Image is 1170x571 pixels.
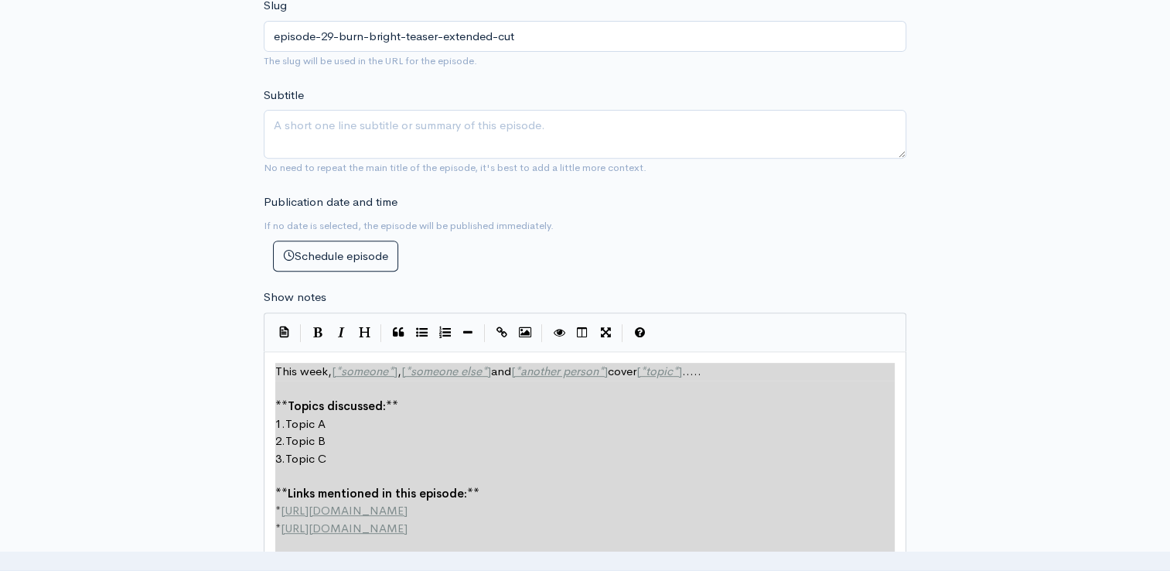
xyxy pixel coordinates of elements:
[678,364,682,378] span: ]
[520,364,599,378] span: another person
[491,364,511,378] span: and
[433,321,456,344] button: Numbered List
[264,219,554,232] small: If no date is selected, the episode will be published immediately.
[285,416,326,431] span: Topic A
[397,364,401,378] span: ,
[264,161,646,174] small: No need to repeat the main title of the episode, it's best to add a little more context.
[264,87,304,104] label: Subtitle
[264,289,326,306] label: Show notes
[411,364,482,378] span: someone else
[410,321,433,344] button: Generic List
[547,321,571,344] button: Toggle Preview
[288,398,386,413] span: Topics discussed:
[511,364,515,378] span: [
[484,324,486,342] i: |
[264,21,906,53] input: title-of-episode
[394,364,397,378] span: ]
[264,193,397,211] label: Publication date and time
[594,321,617,344] button: Toggle Fullscreen
[275,451,285,466] span: 3.
[341,364,388,378] span: someone
[608,364,636,378] span: cover
[387,321,410,344] button: Quote
[275,364,332,378] span: This week,
[275,416,285,431] span: 1.
[456,321,479,344] button: Insert Horizontal Line
[281,521,408,535] span: [URL][DOMAIN_NAME]
[604,364,608,378] span: ]
[275,433,285,448] span: 2.
[682,364,701,378] span: .....
[571,321,594,344] button: Toggle Side by Side
[288,486,467,501] span: Links mentioned in this episode:
[628,321,651,344] button: Markdown Guide
[272,320,295,344] button: Insert Show Notes Template
[285,451,326,466] span: Topic C
[264,54,477,67] small: The slug will be used in the URL for the episode.
[541,324,543,342] i: |
[487,364,491,378] span: ]
[490,321,513,344] button: Create Link
[401,364,405,378] span: [
[285,433,326,448] span: Topic B
[646,364,673,378] span: topic
[636,364,640,378] span: [
[273,241,398,272] button: Schedule episode
[353,321,376,344] button: Heading
[380,324,382,342] i: |
[300,324,302,342] i: |
[281,503,408,518] span: [URL][DOMAIN_NAME]
[329,321,353,344] button: Italic
[306,321,329,344] button: Bold
[622,324,623,342] i: |
[332,364,336,378] span: [
[513,321,537,344] button: Insert Image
